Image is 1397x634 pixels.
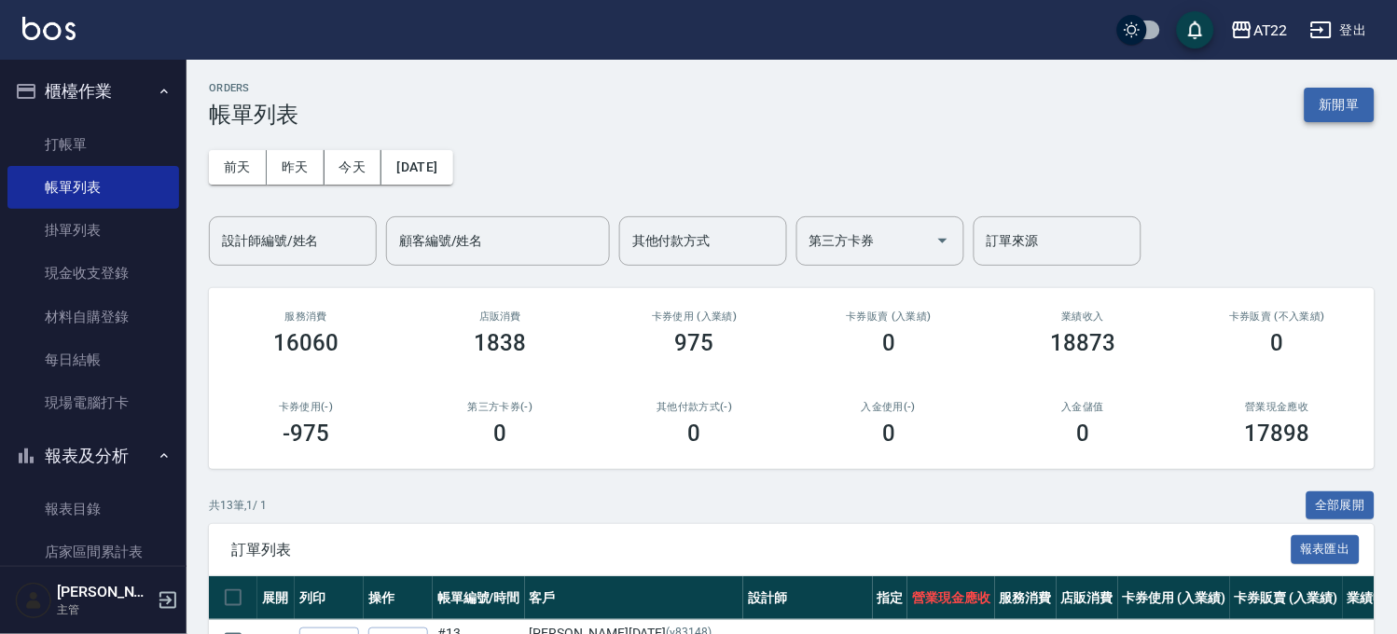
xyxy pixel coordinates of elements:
h5: [PERSON_NAME] [57,583,152,601]
h2: 入金儲值 [1008,401,1157,413]
h2: 入金使用(-) [814,401,963,413]
button: 昨天 [267,150,325,185]
a: 現金收支登錄 [7,252,179,295]
h3: 帳單列表 [209,102,298,128]
a: 新開單 [1305,95,1375,113]
h2: 其他付款方式(-) [620,401,769,413]
button: 新開單 [1305,88,1375,122]
p: 共 13 筆, 1 / 1 [209,497,267,514]
h2: 卡券販賣 (不入業績) [1203,310,1352,323]
a: 帳單列表 [7,166,179,209]
a: 報表匯出 [1292,540,1361,558]
h2: 店販消費 [425,310,574,323]
th: 卡券使用 (入業績) [1118,576,1231,620]
h3: 0 [882,420,895,447]
button: 全部展開 [1307,491,1376,520]
h3: 0 [882,330,895,356]
h2: 卡券使用 (入業績) [620,310,769,323]
h3: 16060 [273,330,339,356]
button: 報表及分析 [7,432,179,480]
th: 設計師 [743,576,872,620]
img: Person [15,582,52,619]
h2: 第三方卡券(-) [425,401,574,413]
h3: 0 [1271,330,1284,356]
a: 每日結帳 [7,338,179,381]
th: 服務消費 [995,576,1057,620]
a: 店家區間累計表 [7,531,179,573]
p: 主管 [57,601,152,618]
h2: 卡券使用(-) [231,401,380,413]
h2: ORDERS [209,82,298,94]
a: 掛單列表 [7,209,179,252]
th: 操作 [364,576,433,620]
h3: 0 [688,420,701,447]
button: 櫃檯作業 [7,67,179,116]
h3: 1838 [475,330,527,356]
a: 報表目錄 [7,488,179,531]
button: 前天 [209,150,267,185]
button: Open [928,226,958,255]
button: 登出 [1303,13,1375,48]
button: save [1177,11,1214,48]
th: 展開 [257,576,295,620]
button: 今天 [325,150,382,185]
button: [DATE] [381,150,452,185]
button: AT22 [1224,11,1295,49]
button: 報表匯出 [1292,535,1361,564]
h3: 18873 [1051,330,1116,356]
h3: 17898 [1245,420,1310,447]
img: Logo [22,17,76,40]
a: 材料自購登錄 [7,296,179,338]
h2: 卡券販賣 (入業績) [814,310,963,323]
span: 訂單列表 [231,541,1292,559]
th: 帳單編號/時間 [433,576,525,620]
th: 指定 [873,576,908,620]
th: 客戶 [525,576,744,620]
h3: 服務消費 [231,310,380,323]
a: 現場電腦打卡 [7,381,179,424]
h3: 0 [1077,420,1090,447]
th: 店販消費 [1057,576,1118,620]
th: 卡券販賣 (入業績) [1230,576,1343,620]
h3: -975 [283,420,329,447]
a: 打帳單 [7,123,179,166]
h2: 營業現金應收 [1203,401,1352,413]
th: 營業現金應收 [907,576,995,620]
th: 列印 [295,576,364,620]
div: AT22 [1253,19,1288,42]
h3: 975 [675,330,714,356]
h3: 0 [494,420,507,447]
h2: 業績收入 [1008,310,1157,323]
